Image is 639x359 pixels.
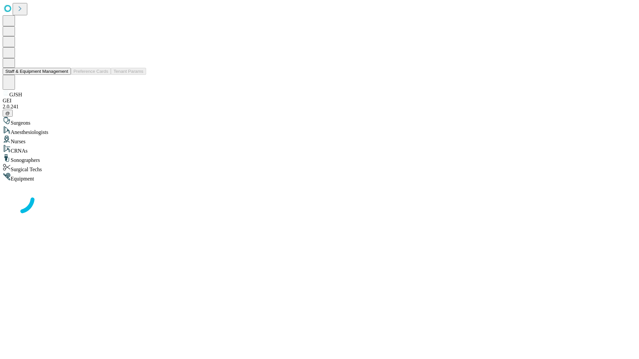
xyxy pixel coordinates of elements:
[3,126,636,135] div: Anesthesiologists
[3,173,636,182] div: Equipment
[3,154,636,163] div: Sonographers
[3,135,636,145] div: Nurses
[3,68,71,75] button: Staff & Equipment Management
[3,145,636,154] div: CRNAs
[3,104,636,110] div: 2.0.241
[3,163,636,173] div: Surgical Techs
[71,68,111,75] button: Preference Cards
[111,68,146,75] button: Tenant Params
[3,110,13,117] button: @
[5,111,10,116] span: @
[9,92,22,97] span: GJSH
[3,98,636,104] div: GEI
[3,117,636,126] div: Surgeons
